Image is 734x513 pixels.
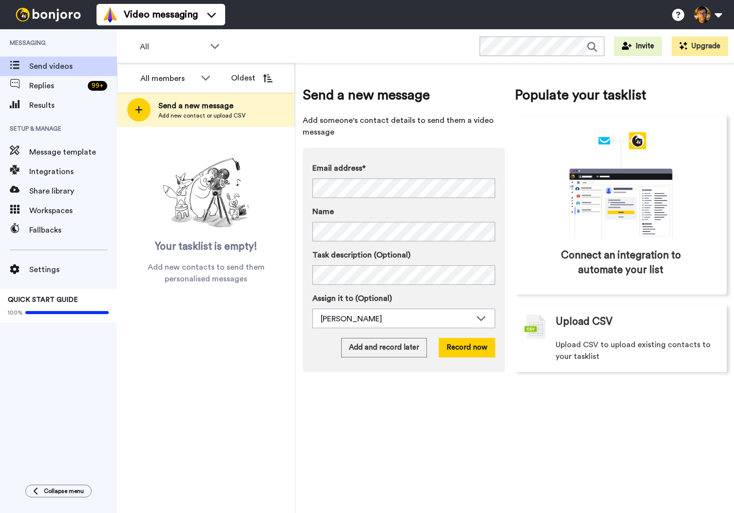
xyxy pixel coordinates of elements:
[29,166,117,178] span: Integrations
[140,41,205,53] span: All
[341,338,427,357] button: Add and record later
[312,162,495,174] label: Email address*
[102,7,118,22] img: vm-color.svg
[303,115,505,138] span: Add someone's contact details to send them a video message
[29,185,117,197] span: Share library
[303,85,505,105] span: Send a new message
[312,206,334,217] span: Name
[29,146,117,158] span: Message template
[12,8,85,21] img: bj-logo-header-white.svg
[88,81,107,91] div: 99 +
[132,261,280,285] span: Add new contacts to send them personalised messages
[672,37,728,56] button: Upgrade
[321,313,471,325] div: [PERSON_NAME]
[157,154,255,232] img: ready-set-action.png
[29,205,117,217] span: Workspaces
[224,68,280,88] button: Oldest
[29,224,117,236] span: Fallbacks
[556,315,613,329] span: Upload CSV
[515,85,727,105] span: Populate your tasklist
[140,73,196,84] div: All members
[29,99,117,111] span: Results
[312,293,495,304] label: Assign it to (Optional)
[8,296,78,303] span: QUICK START GUIDE
[439,338,495,357] button: Record now
[548,132,694,238] div: animation
[556,248,685,277] span: Connect an integration to automate your list
[124,8,198,21] span: Video messaging
[158,112,246,119] span: Add new contact or upload CSV
[29,264,117,276] span: Settings
[312,249,495,261] label: Task description (Optional)
[556,339,717,362] span: Upload CSV to upload existing contacts to your tasklist
[25,485,92,497] button: Collapse menu
[29,60,117,72] span: Send videos
[158,100,246,112] span: Send a new message
[29,80,84,92] span: Replies
[44,487,84,495] span: Collapse menu
[614,37,662,56] button: Invite
[524,315,546,339] img: csv-grey.png
[8,309,23,316] span: 100%
[155,239,257,254] span: Your tasklist is empty!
